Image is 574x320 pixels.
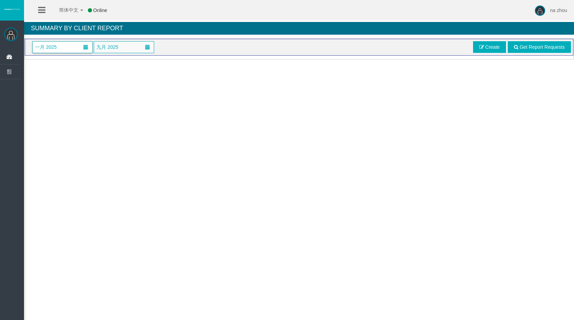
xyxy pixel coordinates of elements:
[24,22,574,35] h4: Summary By Client Report
[50,7,78,13] span: 简体中文
[535,5,545,16] img: user-image
[550,8,567,13] span: na zhou
[33,42,59,52] span: 一月 2025
[94,42,120,52] span: 九月 2025
[519,44,565,50] span: Get Report Requests
[485,44,500,50] span: Create
[93,8,107,13] span: Online
[3,8,21,11] img: logo.svg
